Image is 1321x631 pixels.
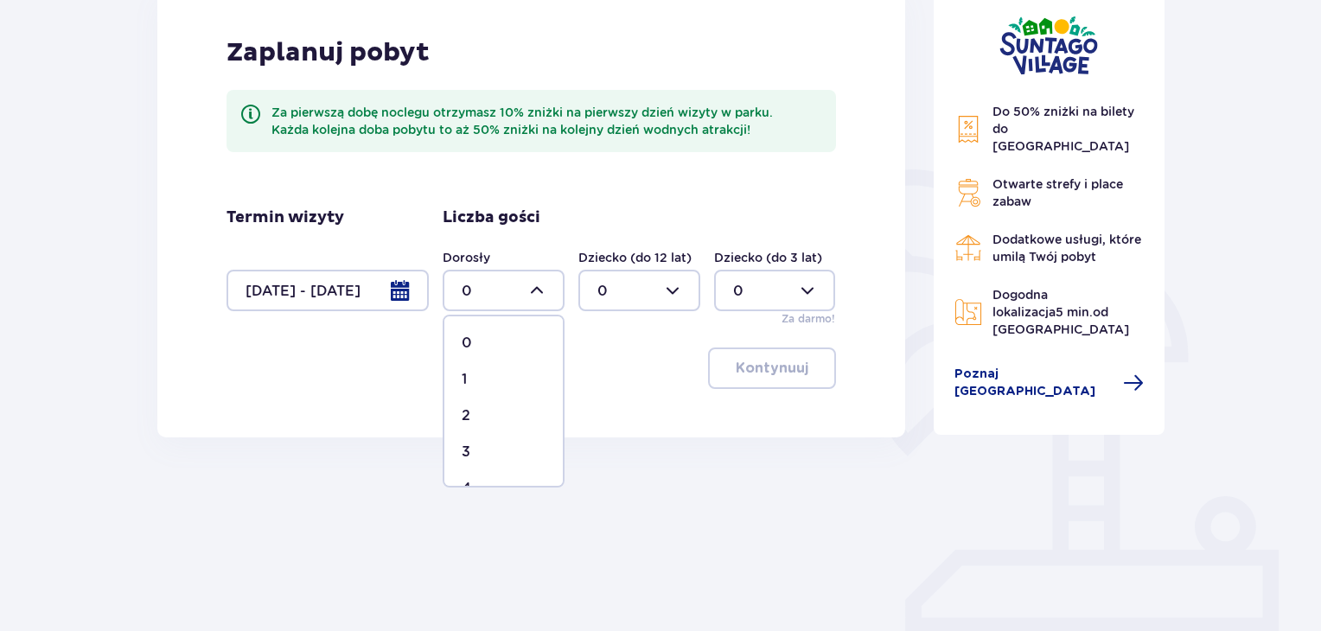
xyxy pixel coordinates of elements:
[462,443,470,462] p: 3
[954,115,982,143] img: Discount Icon
[271,104,822,138] div: Za pierwszą dobę noclegu otrzymasz 10% zniżki na pierwszy dzień wizyty w parku. Każda kolejna dob...
[954,366,1114,400] span: Poznaj [GEOGRAPHIC_DATA]
[462,334,472,353] p: 0
[708,347,836,389] button: Kontynuuj
[954,179,982,207] img: Grill Icon
[992,177,1123,208] span: Otwarte strefy i place zabaw
[227,207,344,228] p: Termin wizyty
[443,249,490,266] label: Dorosły
[954,298,982,326] img: Map Icon
[462,370,467,389] p: 1
[736,359,808,378] p: Kontynuuj
[227,36,430,69] p: Zaplanuj pobyt
[954,234,982,262] img: Restaurant Icon
[714,249,822,266] label: Dziecko (do 3 lat)
[1056,305,1093,319] span: 5 min.
[443,207,540,228] p: Liczba gości
[992,288,1129,336] span: Dogodna lokalizacja od [GEOGRAPHIC_DATA]
[999,16,1098,75] img: Suntago Village
[462,479,471,498] p: 4
[782,311,835,327] p: Za darmo!
[992,105,1134,153] span: Do 50% zniżki na bilety do [GEOGRAPHIC_DATA]
[954,366,1145,400] a: Poznaj [GEOGRAPHIC_DATA]
[578,249,692,266] label: Dziecko (do 12 lat)
[992,233,1141,264] span: Dodatkowe usługi, które umilą Twój pobyt
[462,406,470,425] p: 2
